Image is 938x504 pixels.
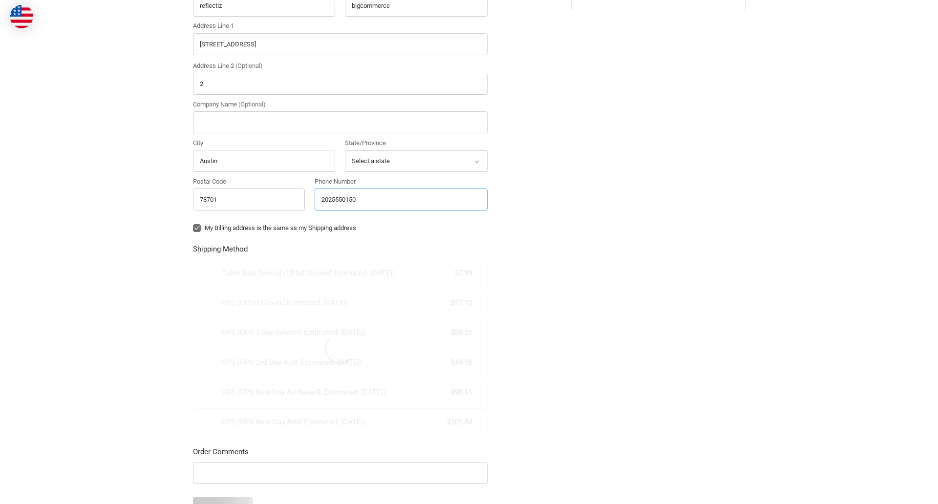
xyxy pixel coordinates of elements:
span: Checkout [82,4,112,13]
label: City [193,138,336,148]
label: State/Province [345,138,488,148]
legend: Shipping Method [193,244,248,259]
small: (Optional) [238,101,266,108]
label: My Billing address is the same as my Shipping address [193,224,488,232]
legend: Order Comments [193,446,249,462]
label: Postal Code [193,177,305,187]
img: duty and tax information for United States [10,5,33,28]
label: Address Line 1 [193,21,488,31]
label: Phone Number [315,177,488,187]
label: Address Line 2 [193,61,488,71]
small: (Optional) [235,62,263,69]
label: Company Name [193,100,488,109]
